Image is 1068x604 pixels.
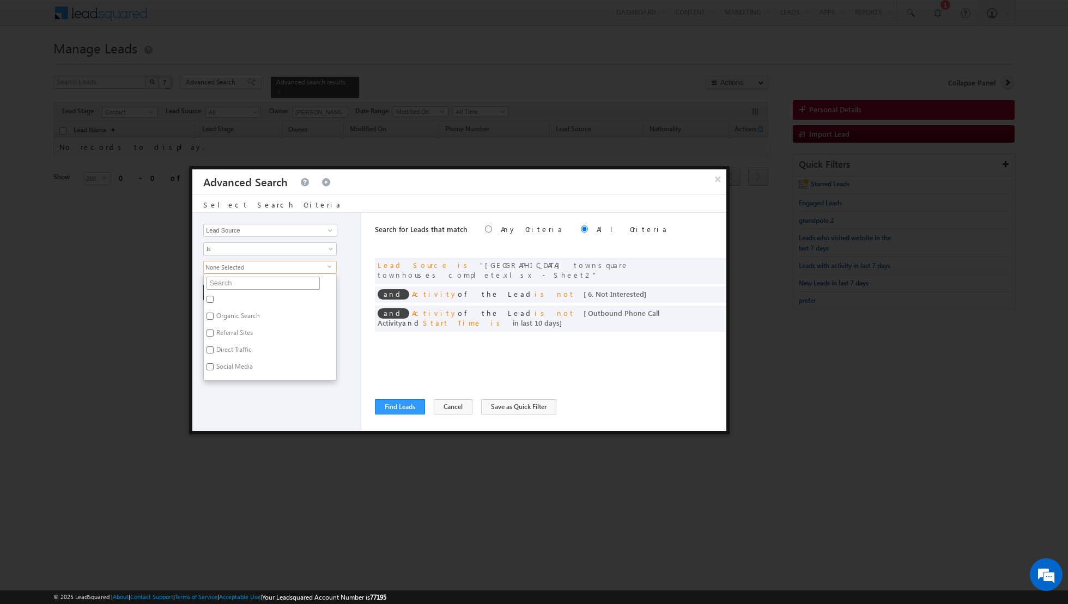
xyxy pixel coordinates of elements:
a: Is [203,242,337,255]
span: Your Leadsquared Account Number is [262,593,386,601]
span: is not [535,308,575,318]
a: Show All Items [322,225,336,236]
span: of the Lead and ] [378,308,659,327]
div: Chat with us now [57,57,183,71]
span: Activity [412,289,458,298]
span: Start Time [423,318,482,327]
span: is not [535,289,575,298]
span: in last 10 days [513,318,560,327]
input: Organic Search [207,313,214,320]
input: Referral Sites [207,330,214,337]
label: All Criteria [597,224,668,234]
a: Acceptable Use [219,593,260,600]
span: select [327,264,336,269]
span: © 2025 LeadSquared | | | | | [53,592,386,602]
button: Find Leads [375,399,425,414]
label: Referral Sites [204,326,264,343]
em: Start Chat [148,335,198,350]
span: None Selected [204,261,327,273]
input: Social Media [207,363,214,370]
span: is [458,260,471,270]
a: Terms of Service [175,593,217,600]
input: Direct Traffic [207,346,214,353]
button: × [709,169,727,188]
a: Contact Support [130,593,173,600]
h3: Advanced Search [203,169,288,194]
span: Activity [412,308,458,318]
span: and [378,289,409,300]
span: Search for Leads that match [375,224,468,234]
label: Direct Traffic [204,343,263,360]
button: Cancel [434,399,472,414]
span: [GEOGRAPHIC_DATA] townsquare townhouses complete.xlsx - Sheet2 [378,260,629,279]
button: Save as Quick Filter [481,399,556,414]
div: None Selected [203,261,337,274]
span: [ Outbound Phone Call Activity [378,308,659,327]
input: Search [207,277,320,290]
span: of the Lead ] [412,289,652,298]
label: Any Criteria [501,224,563,234]
span: [ 6. Not Interested [584,289,644,298]
label: Organic Search [204,309,271,326]
span: and [378,308,409,319]
img: d_60004797649_company_0_60004797649 [19,57,46,71]
span: Lead Source [378,260,449,270]
input: Type to Search [203,224,337,237]
a: About [113,593,129,600]
div: Minimize live chat window [179,5,205,32]
span: Is [204,244,322,254]
label: Social Media [204,360,264,377]
label: Inbound Email [204,377,269,394]
span: 77195 [370,593,386,601]
span: is [490,318,504,327]
span: Select Search Criteria [203,200,342,209]
textarea: Type your message and hit 'Enter' [14,101,199,327]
